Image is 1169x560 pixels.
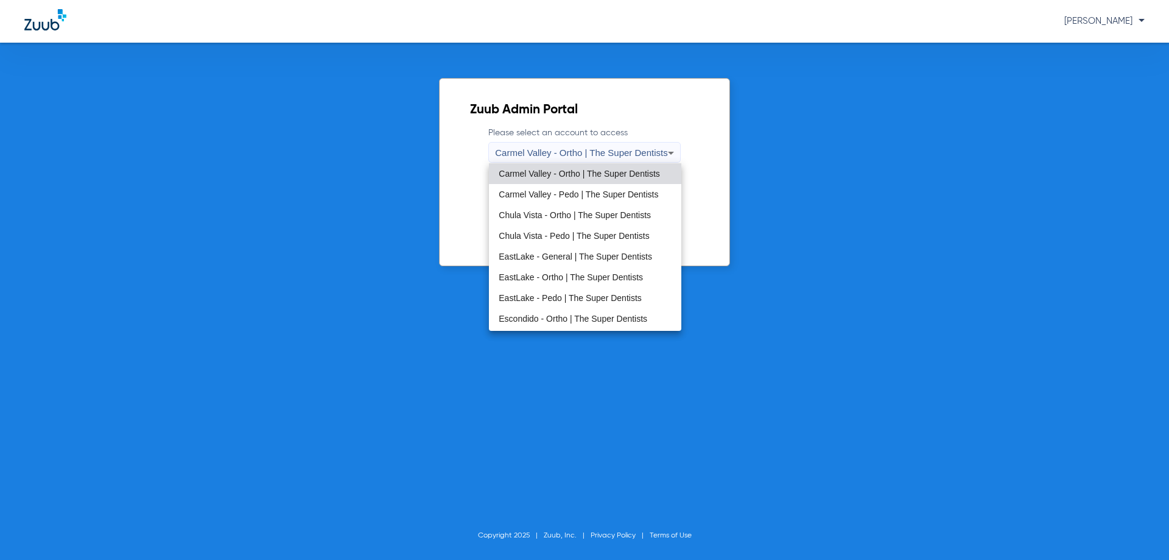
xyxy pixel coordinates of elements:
[499,252,652,261] span: EastLake - General | The Super Dentists
[499,314,647,323] span: Escondido - Ortho | The Super Dentists
[499,294,642,302] span: EastLake - Pedo | The Super Dentists
[1108,502,1169,560] iframe: Chat Widget
[499,190,658,199] span: Carmel Valley - Pedo | The Super Dentists
[499,211,651,219] span: Chula Vista - Ortho | The Super Dentists
[499,232,649,240] span: Chula Vista - Pedo | The Super Dentists
[499,273,643,282] span: EastLake - Ortho | The Super Dentists
[499,169,660,178] span: Carmel Valley - Ortho | The Super Dentists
